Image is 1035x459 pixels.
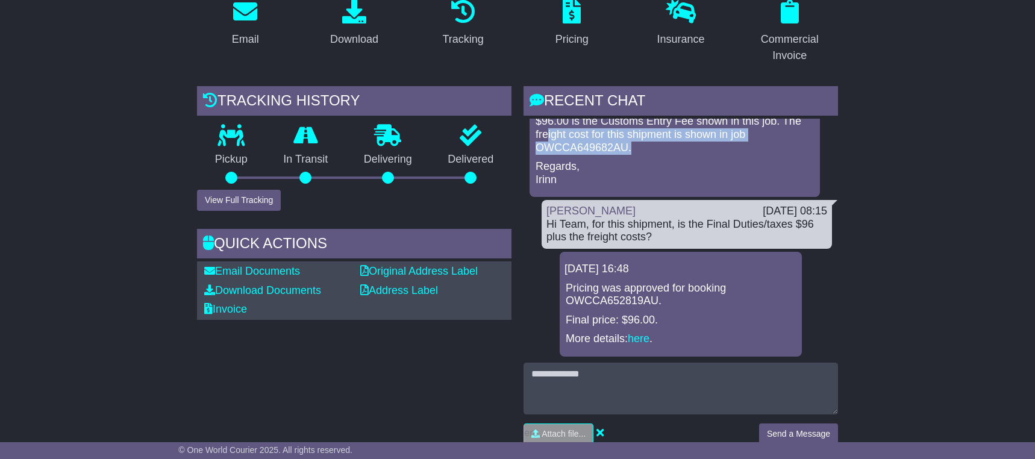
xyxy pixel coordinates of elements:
p: $96.00 is the Customs Entry Fee shown in this job. The freight cost for this shipment is shown in... [536,115,814,154]
a: Invoice [204,303,247,315]
p: Pickup [197,153,266,166]
p: Pricing was approved for booking OWCCA652819AU. [566,282,796,308]
div: Email [232,31,259,48]
div: Commercial Invoice [749,31,830,64]
p: Final price: $96.00. [566,314,796,327]
a: Email Documents [204,265,300,277]
p: Delivering [346,153,430,166]
div: RECENT CHAT [524,86,838,119]
div: Tracking [443,31,484,48]
a: [PERSON_NAME] [546,205,636,217]
div: Hi Team, for this shipment, is the Final Duties/taxes $96 plus the freight costs? [546,218,827,244]
div: Download [330,31,378,48]
p: Regards, Irinn [536,160,814,186]
a: here [628,333,649,345]
p: Delivered [430,153,512,166]
div: [DATE] 16:48 [564,263,797,276]
div: Quick Actions [197,229,511,261]
span: © One World Courier 2025. All rights reserved. [178,445,352,455]
div: Tracking history [197,86,511,119]
p: In Transit [266,153,346,166]
a: Download Documents [204,284,321,296]
a: Address Label [360,284,438,296]
button: View Full Tracking [197,190,281,211]
p: More details: . [566,333,796,346]
a: Original Address Label [360,265,478,277]
div: [DATE] 08:15 [763,205,827,218]
div: Pricing [555,31,589,48]
button: Send a Message [759,423,838,445]
div: Insurance [657,31,704,48]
